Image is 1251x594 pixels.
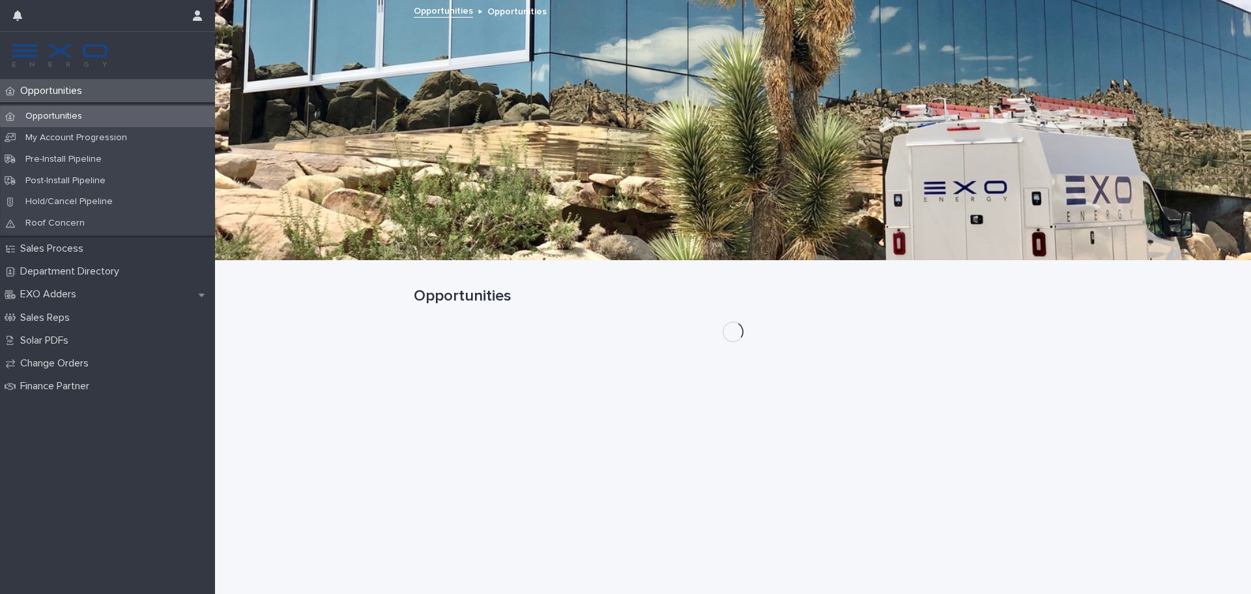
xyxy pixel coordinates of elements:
p: Pre-Install Pipeline [15,154,112,165]
p: My Account Progression [15,132,137,143]
p: Department Directory [15,265,130,278]
p: Hold/Cancel Pipeline [15,196,123,207]
p: Roof Concern [15,218,95,229]
p: Change Orders [15,357,99,370]
p: Post-Install Pipeline [15,175,116,186]
p: Finance Partner [15,380,100,393]
p: Opportunities [15,111,93,122]
p: Solar PDFs [15,334,79,347]
h1: Opportunities [414,287,1052,306]
p: EXO Adders [15,288,87,301]
p: Opportunities [15,85,93,97]
img: FKS5r6ZBThi8E5hshIGi [10,42,109,68]
p: Sales Reps [15,312,80,324]
p: Opportunities [487,3,547,18]
p: Sales Process [15,243,94,255]
a: Opportunities [414,3,473,18]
